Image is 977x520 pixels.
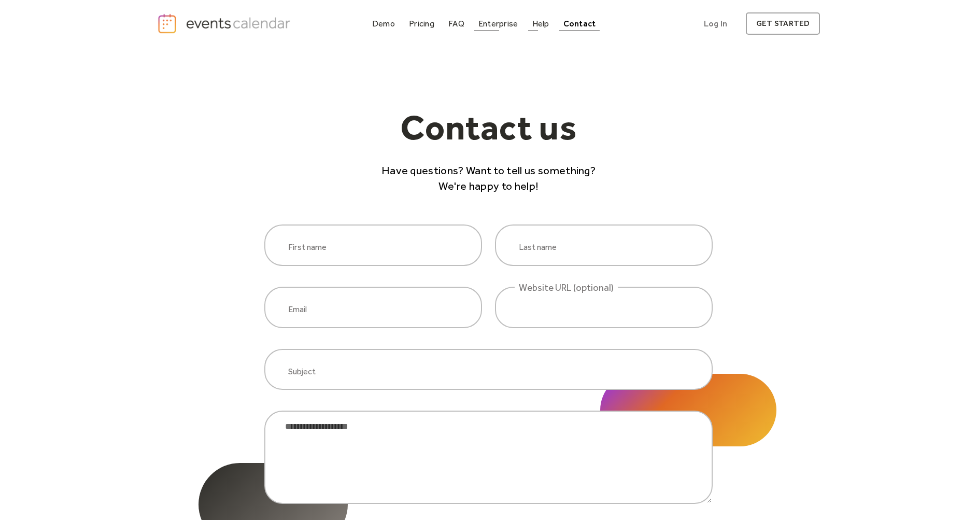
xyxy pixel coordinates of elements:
[559,17,600,31] a: Contact
[448,21,464,26] div: FAQ
[444,17,469,31] a: FAQ
[528,17,554,31] a: Help
[377,163,601,193] p: Have questions? Want to tell us something? We're happy to help!
[377,109,601,155] h1: Contact us
[746,12,820,35] a: get started
[409,21,434,26] div: Pricing
[532,21,549,26] div: Help
[693,12,738,35] a: Log In
[563,21,596,26] div: Contact
[405,17,438,31] a: Pricing
[474,17,522,31] a: Enterprise
[157,13,294,34] a: home
[372,21,395,26] div: Demo
[478,21,518,26] div: Enterprise
[368,17,399,31] a: Demo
